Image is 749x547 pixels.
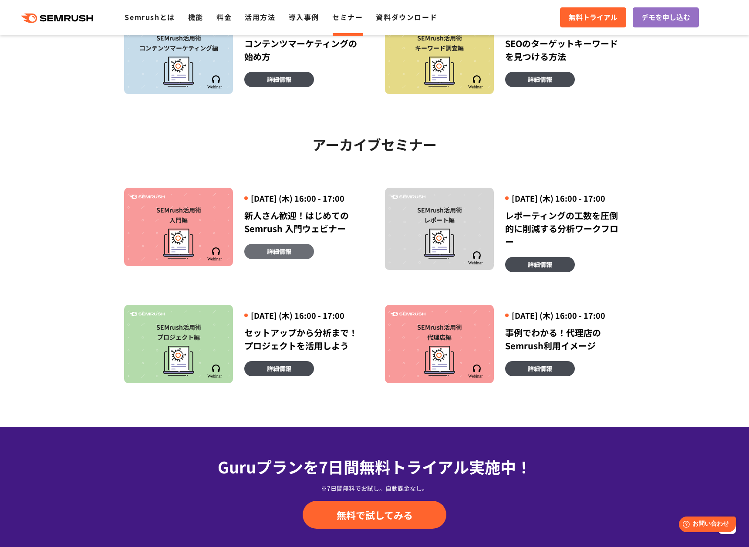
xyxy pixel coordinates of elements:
[505,361,575,376] a: 詳細情報
[207,75,225,89] img: Semrush
[633,7,699,27] a: デモを申し込む
[244,72,314,87] a: 詳細情報
[244,209,364,235] div: 新人さん歓迎！はじめてのSemrush 入門ウェビナー
[244,193,364,204] div: [DATE] (木) 16:00 - 17:00
[216,12,232,22] a: 料金
[244,37,364,63] div: コンテンツマーケティングの始め方
[641,12,690,23] span: デモを申し込む
[124,133,625,155] h2: アーカイブセミナー
[505,310,625,321] div: [DATE] (木) 16:00 - 17:00
[267,74,291,84] span: 詳細情報
[289,12,319,22] a: 導入事例
[389,33,489,53] div: SEMrush活用術 キーワード調査編
[129,312,165,317] img: Semrush
[389,322,489,342] div: SEMrush活用術 代理店編
[244,310,364,321] div: [DATE] (木) 16:00 - 17:00
[528,364,552,373] span: 詳細情報
[505,193,625,204] div: [DATE] (木) 16:00 - 17:00
[128,33,229,53] div: SEMrush活用術 コンテンツマーケティング編
[128,322,229,342] div: SEMrush活用術 プロジェクト編
[505,326,625,352] div: 事例でわかる！代理店のSemrush利用イメージ
[528,260,552,269] span: 詳細情報
[244,361,314,376] a: 詳細情報
[505,72,575,87] a: 詳細情報
[376,12,437,22] a: 資料ダウンロード
[207,247,225,261] img: Semrush
[267,246,291,256] span: 詳細情報
[267,364,291,373] span: 詳細情報
[129,195,165,199] img: Semrush
[528,74,552,84] span: 詳細情報
[303,501,446,529] a: 無料で試してみる
[332,12,363,22] a: セミナー
[671,513,739,537] iframe: Help widget launcher
[560,7,626,27] a: 無料トライアル
[569,12,617,23] span: 無料トライアル
[244,326,364,352] div: セットアップから分析まで！プロジェクトを活用しよう
[245,12,275,22] a: 活用方法
[359,455,532,478] span: 無料トライアル実施中！
[207,365,225,378] img: Semrush
[128,205,229,225] div: SEMrush活用術 入門編
[468,365,486,378] img: Semrush
[505,37,625,63] div: SEOのターゲットキーワードを見つける方法
[146,455,603,478] div: Guruプランを7日間
[188,12,203,22] a: 機能
[244,244,314,259] a: 詳細情報
[146,484,603,493] div: ※7日間無料でお試し。自動課金なし。
[125,12,175,22] a: Semrushとは
[390,195,425,199] img: Semrush
[390,312,425,317] img: Semrush
[505,257,575,272] a: 詳細情報
[468,251,486,265] img: Semrush
[389,205,489,225] div: SEMrush活用術 レポート編
[505,209,625,248] div: レポーティングの工数を圧倒的に削減する分析ワークフロー
[337,508,413,521] span: 無料で試してみる
[468,75,486,89] img: Semrush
